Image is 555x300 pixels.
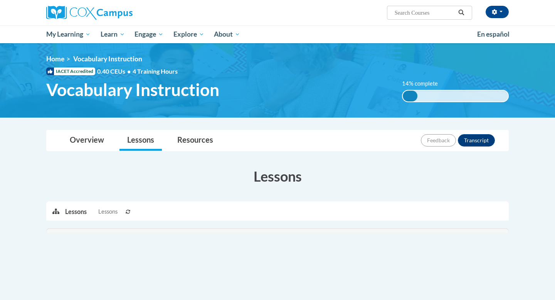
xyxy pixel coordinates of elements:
span: IACET Accredited [46,67,95,75]
span: En español [477,30,510,38]
a: Engage [129,25,168,43]
span: Engage [135,30,163,39]
span: My Learning [46,30,91,39]
button: Transcript [458,134,495,147]
button: Account Settings [486,6,509,18]
a: En español [472,26,515,42]
span: 0.40 CEUs [97,67,133,76]
span: Explore [173,30,204,39]
a: Overview [62,130,112,151]
label: 14% complete [402,79,446,88]
a: Resources [170,130,221,151]
h3: Lessons [46,167,509,186]
p: Lessons [65,207,87,216]
button: Feedback [421,134,456,147]
a: Lessons [119,130,162,151]
button: Search [456,8,467,17]
a: Home [46,55,64,63]
div: 14% complete [403,91,417,101]
img: Cox Campus [46,6,133,20]
input: Search Courses [394,8,456,17]
div: Main menu [35,25,520,43]
a: Learn [96,25,130,43]
span: Vocabulary Instruction [46,79,219,100]
a: My Learning [41,25,96,43]
span: Vocabulary Instruction [73,55,142,63]
a: Cox Campus [46,6,193,20]
span: Learn [101,30,125,39]
a: About [209,25,246,43]
span: About [214,30,240,39]
span: Lessons [98,207,118,216]
a: Explore [168,25,209,43]
span: 4 Training Hours [133,67,178,75]
span: • [127,67,131,75]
